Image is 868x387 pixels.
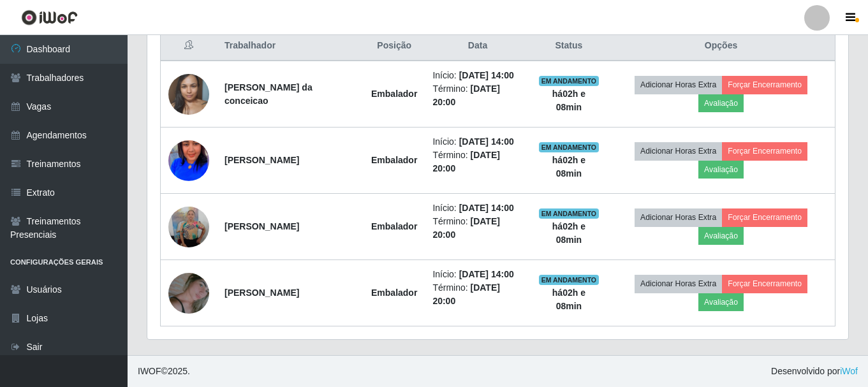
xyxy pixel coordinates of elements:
[371,155,417,165] strong: Embalador
[722,275,807,293] button: Forçar Encerramento
[432,215,522,242] li: Término:
[840,366,858,376] a: iWof
[771,365,858,378] span: Desenvolvido por
[432,149,522,175] li: Término:
[224,155,299,165] strong: [PERSON_NAME]
[425,31,530,61] th: Data
[607,31,835,61] th: Opções
[722,208,807,226] button: Forçar Encerramento
[217,31,364,61] th: Trabalhador
[168,116,209,205] img: 1736158930599.jpeg
[722,142,807,160] button: Forçar Encerramento
[552,288,585,311] strong: há 02 h e 08 min
[432,135,522,149] li: Início:
[371,221,417,231] strong: Embalador
[698,161,744,179] button: Avaliação
[698,293,744,311] button: Avaliação
[138,365,190,378] span: © 2025 .
[224,82,313,106] strong: [PERSON_NAME] da conceicao
[138,366,161,376] span: IWOF
[539,208,600,219] span: EM ANDAMENTO
[371,288,417,298] strong: Embalador
[459,269,514,279] time: [DATE] 14:00
[432,268,522,281] li: Início:
[364,31,425,61] th: Posição
[168,48,209,140] img: 1752311945610.jpeg
[531,31,607,61] th: Status
[371,89,417,99] strong: Embalador
[224,221,299,231] strong: [PERSON_NAME]
[432,281,522,308] li: Término:
[552,155,585,179] strong: há 02 h e 08 min
[432,82,522,109] li: Término:
[21,10,78,26] img: CoreUI Logo
[698,227,744,245] button: Avaliação
[539,76,600,86] span: EM ANDAMENTO
[635,275,722,293] button: Adicionar Horas Extra
[459,136,514,147] time: [DATE] 14:00
[552,89,585,112] strong: há 02 h e 08 min
[459,70,514,80] time: [DATE] 14:00
[224,288,299,298] strong: [PERSON_NAME]
[432,69,522,82] li: Início:
[552,221,585,245] strong: há 02 h e 08 min
[539,142,600,152] span: EM ANDAMENTO
[722,76,807,94] button: Forçar Encerramento
[539,275,600,285] span: EM ANDAMENTO
[432,201,522,215] li: Início:
[635,142,722,160] button: Adicionar Horas Extra
[635,208,722,226] button: Adicionar Horas Extra
[168,207,209,247] img: 1747678761678.jpeg
[459,203,514,213] time: [DATE] 14:00
[635,76,722,94] button: Adicionar Horas Extra
[698,94,744,112] button: Avaliação
[168,260,209,326] img: 1752005816142.jpeg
